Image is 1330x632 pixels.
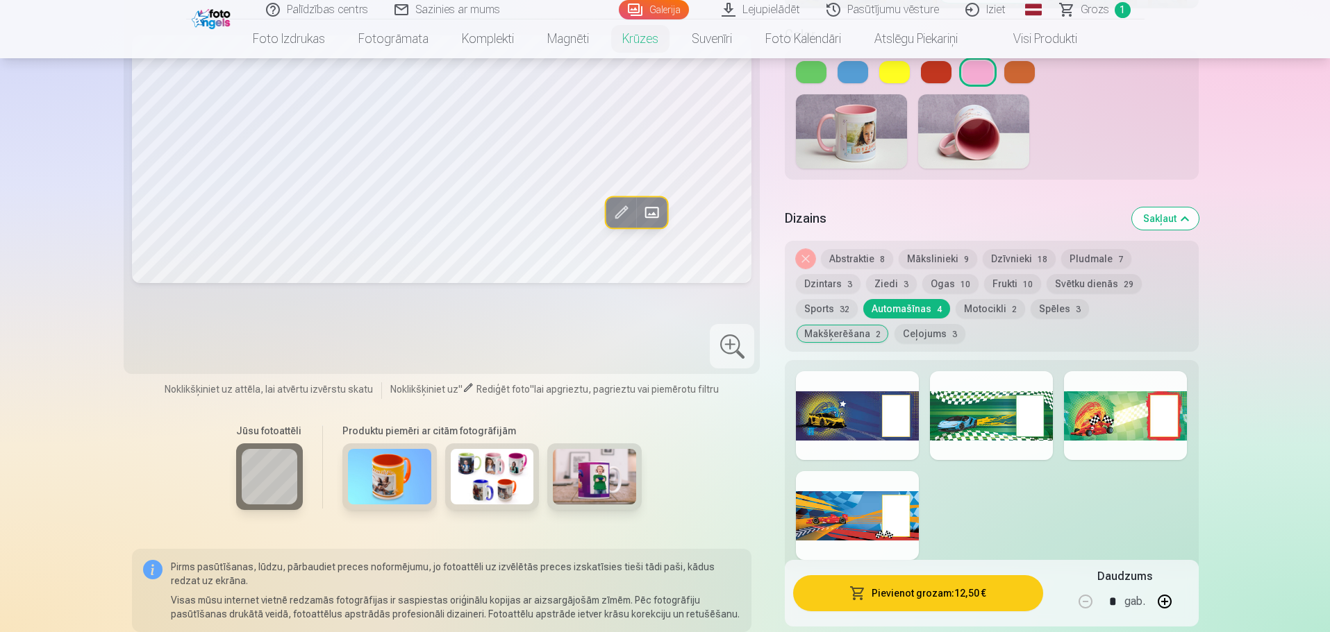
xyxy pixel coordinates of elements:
button: Automašīnas4 [863,299,950,318]
button: Ceļojums3 [895,324,965,343]
button: Pievienot grozam:12,50 € [793,575,1042,611]
button: Ziedi3 [866,274,917,293]
span: Noklikšķiniet uz attēla, lai atvērtu izvērstu skatu [165,382,373,396]
span: 3 [847,280,852,289]
span: " [458,384,463,395]
button: Svētku dienās29 [1047,274,1142,293]
span: 7 [1118,255,1123,264]
span: 9 [964,255,969,264]
span: 29 [1124,280,1133,289]
span: 18 [1038,255,1047,264]
span: 4 [937,305,942,314]
span: 8 [880,255,885,264]
span: 1 [1115,2,1131,18]
button: Sakļaut [1132,207,1199,230]
span: 10 [961,280,970,289]
p: Pirms pasūtīšanas, lūdzu, pārbaudiet preces noformējumu, jo fotoattēli uz izvēlētās preces izskat... [171,560,741,588]
span: lai apgrieztu, pagrieztu vai piemērotu filtru [534,384,719,395]
a: Komplekti [445,19,531,58]
p: Visas mūsu internet vietnē redzamās fotogrāfijas ir saspiestas oriģinālu kopijas ar aizsargājošām... [171,593,741,621]
span: 3 [904,280,908,289]
a: Atslēgu piekariņi [858,19,974,58]
a: Krūzes [606,19,675,58]
span: 2 [876,330,881,339]
span: 32 [840,305,849,314]
a: Foto kalendāri [749,19,858,58]
button: Ogas10 [922,274,979,293]
span: 2 [1012,305,1017,314]
span: " [530,384,534,395]
button: Dzīvnieki18 [983,249,1056,268]
h5: Daudzums [1097,568,1152,585]
div: gab. [1124,585,1145,618]
button: Makšķerēšana2 [796,324,889,343]
img: /fa1 [192,6,234,29]
a: Foto izdrukas [236,19,342,58]
span: 3 [952,330,957,339]
button: Frukti10 [984,274,1041,293]
button: Pludmale7 [1061,249,1131,268]
button: Spēles3 [1031,299,1089,318]
span: Noklikšķiniet uz [390,384,458,395]
span: Rediģēt foto [476,384,530,395]
button: Dzintars3 [796,274,861,293]
span: 10 [1023,280,1033,289]
h5: Dizains [785,209,1120,228]
h6: Produktu piemēri ar citām fotogrāfijām [337,424,647,438]
a: Suvenīri [675,19,749,58]
span: 3 [1076,305,1081,314]
span: Grozs [1081,1,1109,18]
button: Mākslinieki9 [899,249,977,268]
a: Magnēti [531,19,606,58]
a: Fotogrāmata [342,19,445,58]
a: Visi produkti [974,19,1094,58]
h6: Jūsu fotoattēli [236,424,303,438]
button: Sports32 [796,299,858,318]
button: Abstraktie8 [821,249,893,268]
button: Motocikli2 [956,299,1025,318]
